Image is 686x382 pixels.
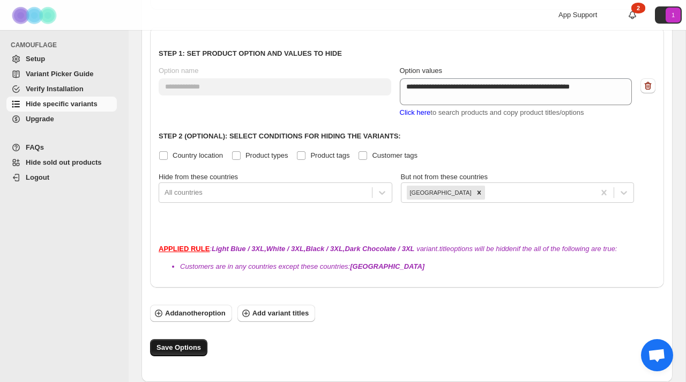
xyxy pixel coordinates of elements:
div: 2 [631,3,645,13]
span: Logout [26,173,49,181]
a: Open chat [641,339,673,371]
span: But not from these countries [401,173,488,181]
span: App Support [558,11,597,19]
strong: APPLIED RULE [159,245,210,253]
button: Add variant titles [237,305,315,322]
span: Avatar with initials 1 [666,8,681,23]
span: Add variant titles [252,308,309,319]
span: Option name [159,67,198,75]
span: Variant Picker Guide [26,70,93,78]
img: Camouflage [9,1,62,30]
span: Hide from these countries [159,173,238,181]
a: Hide sold out products [6,155,117,170]
p: Step 1: Set product option and values to hide [159,48,655,59]
a: Verify Installation [6,82,117,97]
p: Step 2 (Optional): Select conditions for hiding the variants: [159,131,655,142]
div: : variant.title options will be hidden if the all of the following are true: [159,244,655,272]
span: Country location [173,151,223,159]
span: Save Options [156,342,201,353]
a: Hide specific variants [6,97,117,112]
div: [GEOGRAPHIC_DATA] [407,186,473,200]
a: Upgrade [6,112,117,127]
span: to search products and copy product titles/options [400,108,584,116]
b: Light Blue / 3XL,White / 3XL,Black / 3XL,Dark Chocolate / 3XL [212,245,415,253]
span: CAMOUFLAGE [11,41,121,49]
button: Save Options [150,339,207,356]
span: Click here [400,108,431,116]
span: Product types [245,151,288,159]
span: Product tags [310,151,349,159]
a: FAQs [6,140,117,155]
span: Setup [26,55,45,63]
button: Avatar with initials 1 [655,6,682,24]
span: except these countries: [279,262,425,270]
button: Addanotheroption [150,305,232,322]
span: Option values [400,67,443,75]
a: Setup [6,52,117,67]
a: Variant Picker Guide [6,67,117,82]
span: FAQs [26,143,44,151]
b: [GEOGRAPHIC_DATA] [350,262,424,270]
a: 2 [627,10,638,20]
div: Remove United States [473,186,485,200]
text: 1 [672,12,675,18]
span: Customer tags [372,151,417,159]
span: Customers are in any countries [180,262,277,270]
span: Hide specific variants [26,100,98,108]
a: Logout [6,170,117,185]
span: Upgrade [26,115,54,123]
span: Verify Installation [26,85,84,93]
span: Add another option [165,308,226,319]
span: Hide sold out products [26,158,102,166]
